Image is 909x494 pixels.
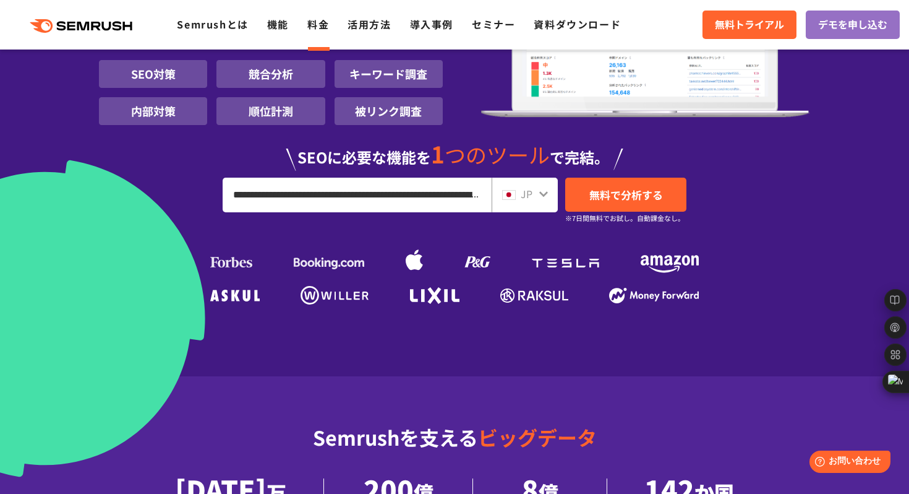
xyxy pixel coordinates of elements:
[818,17,887,33] span: デモを申し込む
[267,17,289,32] a: 機能
[589,187,663,202] span: 無料で分析する
[445,139,550,170] span: つのツール
[99,130,810,171] div: SEOに必要な機能を
[806,11,900,39] a: デモを申し込む
[521,186,532,201] span: JP
[410,17,453,32] a: 導入事例
[348,17,391,32] a: 活用方法
[99,97,207,125] li: 内部対策
[472,17,515,32] a: セミナー
[335,97,443,125] li: 被リンク調査
[177,17,248,32] a: Semrushとは
[99,416,810,479] div: Semrushを支える
[307,17,329,32] a: 料金
[431,137,445,170] span: 1
[478,423,597,451] span: ビッグデータ
[715,17,784,33] span: 無料トライアル
[702,11,796,39] a: 無料トライアル
[534,17,621,32] a: 資料ダウンロード
[216,60,325,88] li: 競合分析
[565,178,686,212] a: 無料で分析する
[550,146,609,168] span: で完結。
[799,446,895,480] iframe: Help widget launcher
[216,97,325,125] li: 順位計測
[223,178,491,212] input: URL、キーワードを入力してください
[99,60,207,88] li: SEO対策
[565,212,685,224] small: ※7日間無料でお試し。自動課金なし。
[335,60,443,88] li: キーワード調査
